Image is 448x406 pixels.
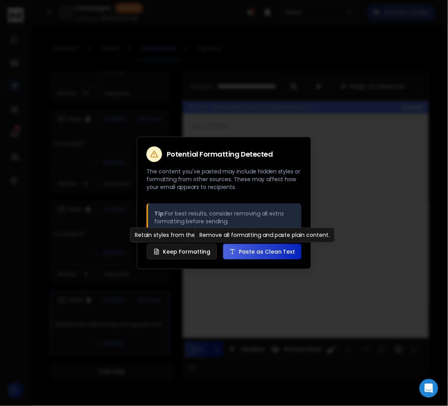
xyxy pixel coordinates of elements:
[130,228,243,242] div: Retain styles from the original source.
[167,151,273,158] h2: Potential Formatting Detected
[146,168,302,191] p: The content you've pasted may include hidden styles or formatting from other sources. These may a...
[154,210,165,217] strong: Tip:
[154,210,295,225] p: For best results, consider removing all extra formatting before sending.
[420,379,438,398] div: Open Intercom Messenger
[223,244,302,259] button: Paste as Clean Text
[147,244,217,259] button: Keep Formatting
[194,228,335,242] div: Remove all formatting and paste plain content.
